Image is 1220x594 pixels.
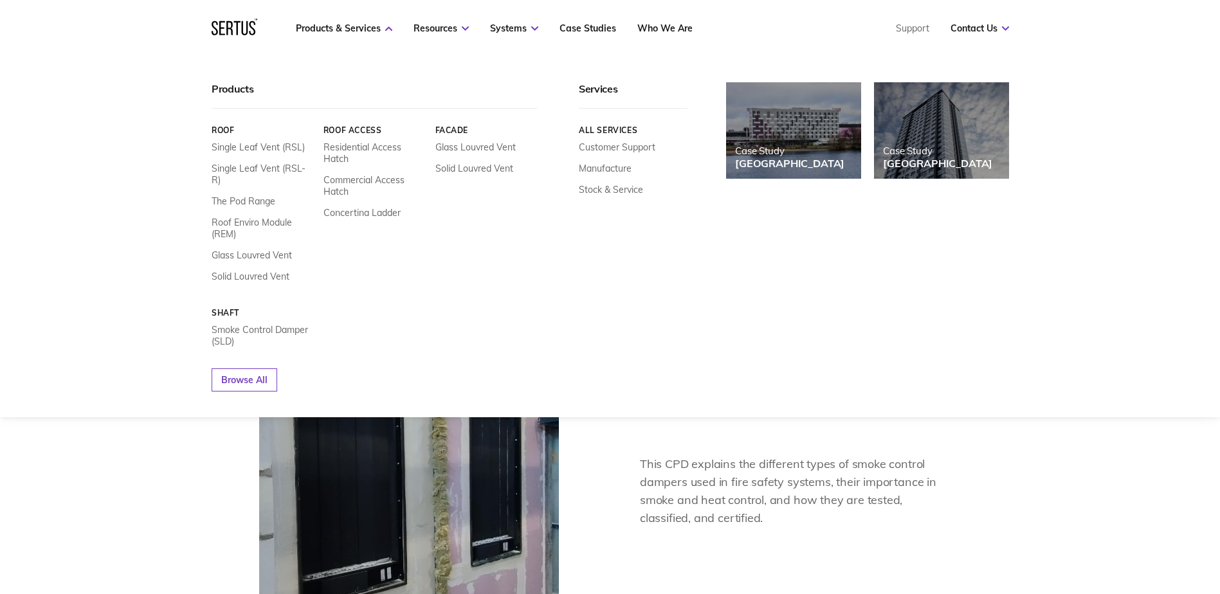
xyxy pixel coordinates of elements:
[323,125,425,135] a: Roof Access
[637,22,693,34] a: Who We Are
[212,271,289,282] a: Solid Louvred Vent
[212,163,314,186] a: Single Leaf Vent (RSL-R)
[735,145,844,157] div: Case Study
[951,22,1009,34] a: Contact Us
[296,22,392,34] a: Products & Services
[323,141,425,165] a: Residential Access Hatch
[640,456,936,525] span: This CPD explains the different types of smoke control dampers used in fire safety systems, their...
[212,125,314,135] a: Roof
[212,82,537,109] div: Products
[414,22,469,34] a: Resources
[579,82,687,109] div: Services
[212,368,277,392] a: Browse All
[883,145,992,157] div: Case Study
[435,125,537,135] a: Facade
[212,195,275,207] a: The Pod Range
[988,445,1220,594] iframe: Chat Widget
[735,157,844,170] div: [GEOGRAPHIC_DATA]
[579,184,643,195] a: Stock & Service
[560,22,616,34] a: Case Studies
[490,22,538,34] a: Systems
[212,217,314,240] a: Roof Enviro Module (REM)
[212,249,292,261] a: Glass Louvred Vent
[212,324,314,347] a: Smoke Control Damper (SLD)
[212,308,314,318] a: Shaft
[896,22,929,34] a: Support
[212,141,305,153] a: Single Leaf Vent (RSL)
[435,141,515,153] a: Glass Louvred Vent
[435,163,513,174] a: Solid Louvred Vent
[883,157,992,170] div: [GEOGRAPHIC_DATA]
[874,82,1009,179] a: Case Study[GEOGRAPHIC_DATA]
[726,82,861,179] a: Case Study[GEOGRAPHIC_DATA]
[323,207,400,219] a: Concertina Ladder
[579,141,655,153] a: Customer Support
[579,163,632,174] a: Manufacture
[323,174,425,197] a: Commercial Access Hatch
[579,125,687,135] a: All services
